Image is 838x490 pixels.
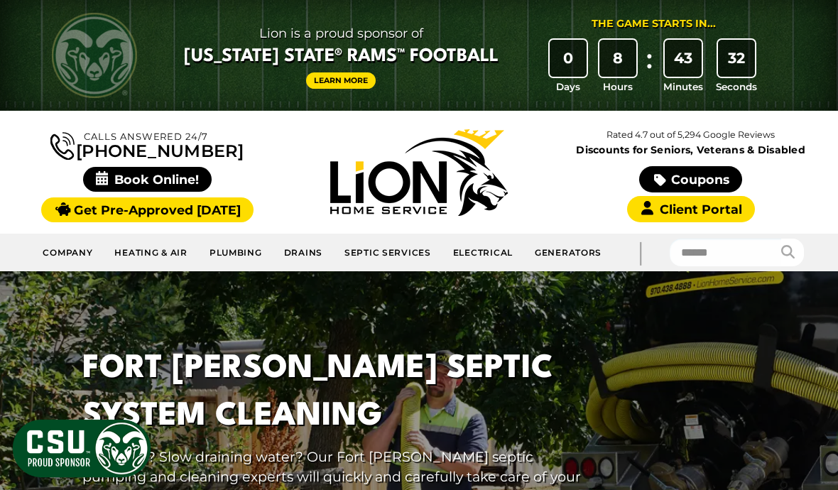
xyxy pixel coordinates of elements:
[639,166,741,192] a: Coupons
[32,239,104,266] a: Company
[184,45,499,69] span: [US_STATE] State® Rams™ Football
[555,127,827,143] p: Rated 4.7 out of 5,294 Google Reviews
[592,16,716,32] div: The Game Starts in...
[306,72,376,89] a: Learn More
[663,80,703,94] span: Minutes
[612,234,669,271] div: |
[442,239,524,266] a: Electrical
[550,40,587,77] div: 0
[273,239,334,266] a: Drains
[524,239,612,266] a: Generators
[330,129,508,216] img: Lion Home Service
[82,345,599,440] h1: Fort [PERSON_NAME] Septic System Cleaning
[603,80,633,94] span: Hours
[599,40,636,77] div: 8
[558,145,824,155] span: Discounts for Seniors, Veterans & Disabled
[334,239,442,266] a: Septic Services
[83,167,212,192] span: Book Online!
[716,80,757,94] span: Seconds
[556,80,580,94] span: Days
[52,13,137,98] img: CSU Rams logo
[643,40,657,94] div: :
[627,196,755,222] a: Client Portal
[11,418,153,479] img: CSU Sponsor Badge
[718,40,755,77] div: 32
[41,197,254,222] a: Get Pre-Approved [DATE]
[184,22,499,45] span: Lion is a proud sponsor of
[50,129,244,160] a: [PHONE_NUMBER]
[104,239,198,266] a: Heating & Air
[665,40,702,77] div: 43
[199,239,273,266] a: Plumbing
